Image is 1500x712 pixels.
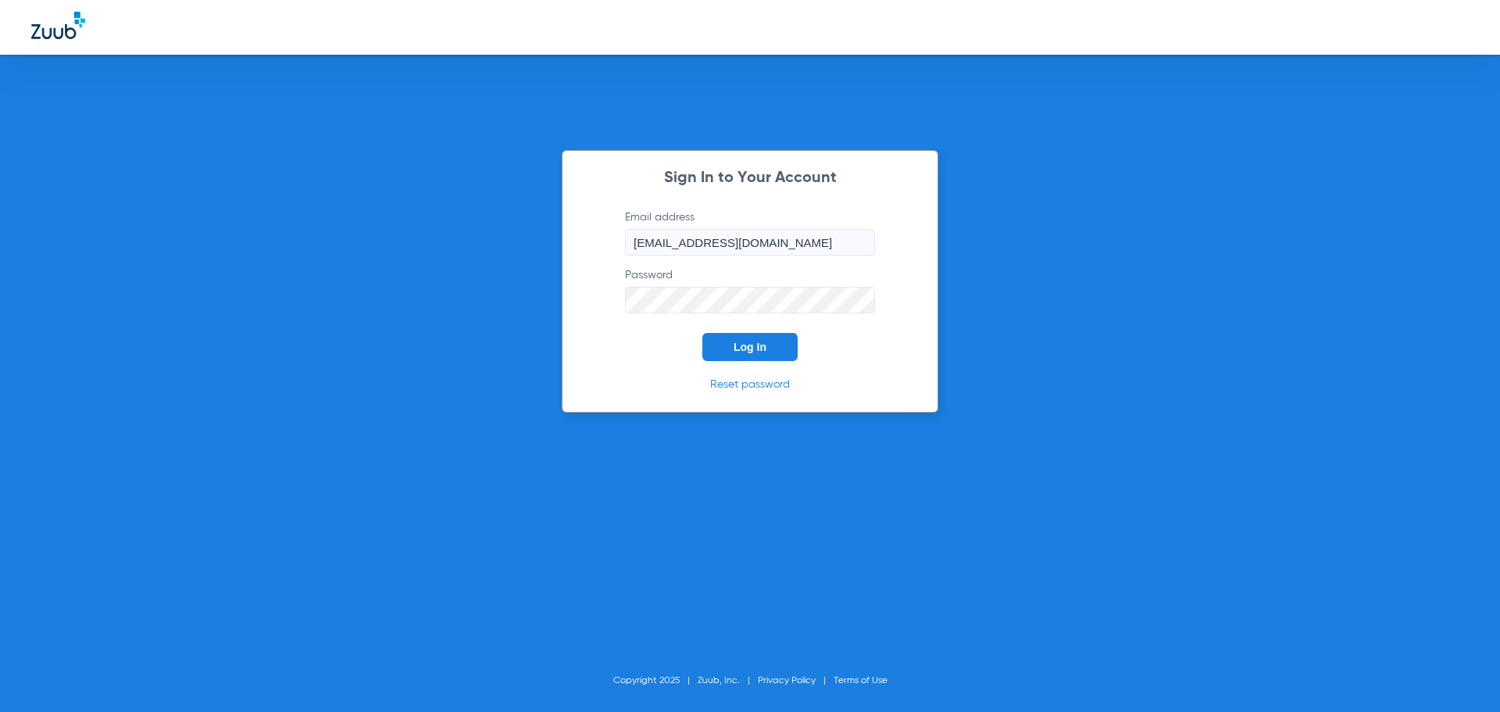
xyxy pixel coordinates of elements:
[734,341,766,353] span: Log In
[625,229,875,256] input: Email address
[710,379,790,390] a: Reset password
[625,287,875,313] input: Password
[602,170,898,186] h2: Sign In to Your Account
[702,333,798,361] button: Log In
[758,676,816,685] a: Privacy Policy
[698,673,758,689] li: Zuub, Inc.
[613,673,698,689] li: Copyright 2025
[31,12,85,39] img: Zuub Logo
[625,267,875,313] label: Password
[625,209,875,256] label: Email address
[834,676,887,685] a: Terms of Use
